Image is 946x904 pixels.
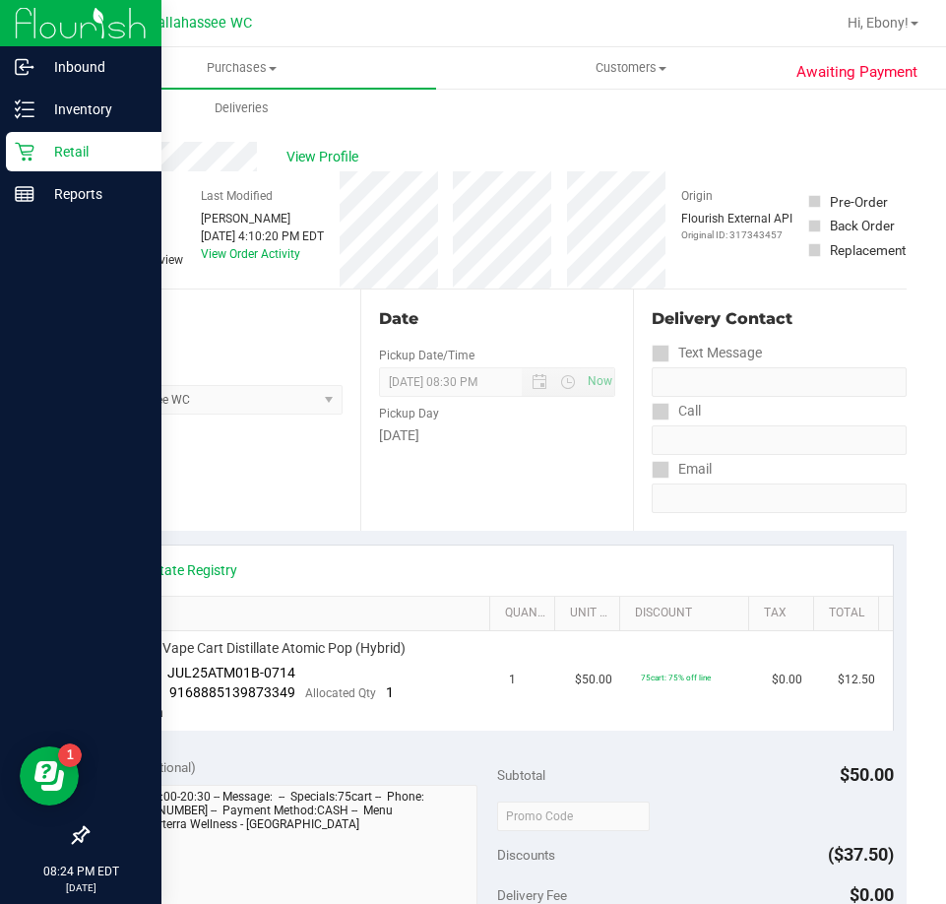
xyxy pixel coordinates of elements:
div: Date [379,307,616,331]
span: JUL25ATM01B-0714 [167,665,295,680]
label: Origin [681,187,713,205]
input: Format: (999) 999-9999 [652,425,907,455]
span: $12.50 [838,671,875,689]
input: Promo Code [497,802,650,831]
span: 1 [509,671,516,689]
label: Text Message [652,339,762,367]
label: Last Modified [201,187,273,205]
a: Discount [635,606,741,621]
div: Delivery Contact [652,307,907,331]
label: Pickup Date/Time [379,347,474,364]
div: [PERSON_NAME] [201,210,324,227]
inline-svg: Inventory [15,99,34,119]
a: Unit Price [570,606,611,621]
span: 9168885139873349 [169,684,295,700]
p: Retail [34,140,153,163]
span: $0.00 [772,671,802,689]
a: Total [829,606,870,621]
a: View State Registry [119,560,237,580]
span: ($37.50) [828,844,894,865]
input: Format: (999) 999-9999 [652,367,907,397]
iframe: Resource center unread badge [58,743,82,767]
p: Inventory [34,97,153,121]
div: Location [87,307,343,331]
label: Call [652,397,701,425]
p: Reports [34,182,153,206]
div: Back Order [830,216,895,235]
p: Inbound [34,55,153,79]
span: Allocated Qty [305,686,376,700]
div: [DATE] [379,425,616,446]
div: Replacement [830,240,906,260]
span: FT 0.5g Vape Cart Distillate Atomic Pop (Hybrid) [113,639,406,658]
a: Tax [764,606,805,621]
span: $50.00 [575,671,612,689]
span: 75cart: 75% off line [641,673,711,682]
p: [DATE] [9,880,153,895]
span: 1 [386,684,394,700]
span: Tallahassee WC [150,15,252,32]
span: Subtotal [497,767,545,783]
div: [DATE] 4:10:20 PM EDT [201,227,324,245]
a: Customers [436,47,825,89]
div: Pre-Order [830,192,888,212]
div: Flourish External API [681,210,792,242]
label: Email [652,455,712,484]
span: View Profile [286,147,365,167]
p: Original ID: 317343457 [681,227,792,242]
a: View Order Activity [201,247,300,261]
span: Delivery Fee [497,887,567,903]
a: Purchases [47,47,436,89]
span: $50.00 [840,764,894,785]
span: Hi, Ebony! [848,15,909,31]
span: Deliveries [188,99,295,117]
a: Deliveries [47,88,436,129]
inline-svg: Reports [15,184,34,204]
span: Awaiting Payment [796,61,917,84]
span: Customers [437,59,824,77]
a: SKU [116,606,482,621]
span: Purchases [47,59,436,77]
inline-svg: Retail [15,142,34,161]
a: Quantity [505,606,546,621]
span: Discounts [497,837,555,872]
label: Pickup Day [379,405,439,422]
inline-svg: Inbound [15,57,34,77]
p: 08:24 PM EDT [9,863,153,880]
iframe: Resource center [20,746,79,806]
